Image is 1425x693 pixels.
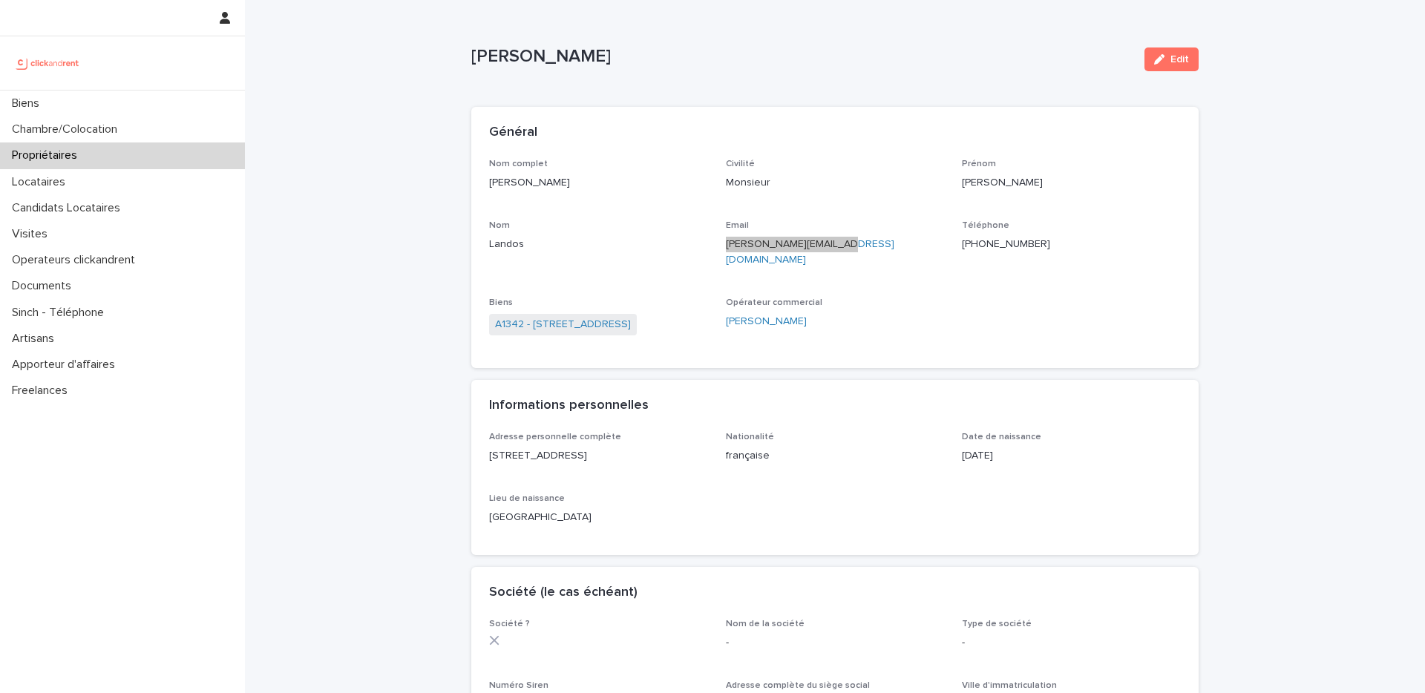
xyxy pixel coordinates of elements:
span: Biens [489,298,513,307]
p: [DATE] [962,448,1181,464]
span: Nom de la société [726,620,805,628]
p: Operateurs clickandrent [6,253,147,267]
p: [GEOGRAPHIC_DATA] [489,510,708,525]
p: [PERSON_NAME] [471,46,1133,68]
p: Freelances [6,384,79,398]
p: - [726,635,945,651]
span: Edit [1170,54,1189,65]
p: Apporteur d'affaires [6,358,127,372]
span: Nationalité [726,433,774,441]
p: Visites [6,227,59,241]
p: [PERSON_NAME] [962,175,1181,191]
h2: Société (le cas échéant) [489,585,638,601]
span: Type de société [962,620,1032,628]
span: Opérateur commercial [726,298,822,307]
span: Date de naissance [962,433,1041,441]
span: Nom complet [489,160,548,168]
p: [PERSON_NAME] [489,175,708,191]
p: Locataires [6,175,77,189]
span: Ville d'immatriculation [962,681,1057,690]
h2: Informations personnelles [489,398,649,414]
p: française [726,448,945,464]
a: [PERSON_NAME] [726,314,807,329]
span: Adresse complète du siège social [726,681,870,690]
p: - [962,635,1181,651]
a: [PERSON_NAME][EMAIL_ADDRESS][DOMAIN_NAME] [726,239,894,265]
p: Chambre/Colocation [6,122,129,137]
p: [STREET_ADDRESS] [489,448,708,464]
a: A1342 - [STREET_ADDRESS] [495,317,631,332]
img: UCB0brd3T0yccxBKYDjQ [12,48,84,78]
p: Sinch - Téléphone [6,306,116,320]
p: [PHONE_NUMBER] [962,237,1181,252]
span: Adresse personnelle complète [489,433,621,441]
span: Civilité [726,160,755,168]
p: Landos [489,237,708,252]
span: Société ? [489,620,530,628]
p: Propriétaires [6,148,89,162]
span: Nom [489,221,510,230]
span: Téléphone [962,221,1009,230]
p: Monsieur [726,175,945,191]
h2: Général [489,125,537,141]
p: Candidats Locataires [6,201,132,215]
p: Artisans [6,332,66,346]
span: Prénom [962,160,996,168]
span: Lieu de naissance [489,494,565,503]
span: Email [726,221,749,230]
p: Biens [6,96,51,111]
span: Numéro Siren [489,681,548,690]
p: Documents [6,279,83,293]
button: Edit [1144,47,1199,71]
